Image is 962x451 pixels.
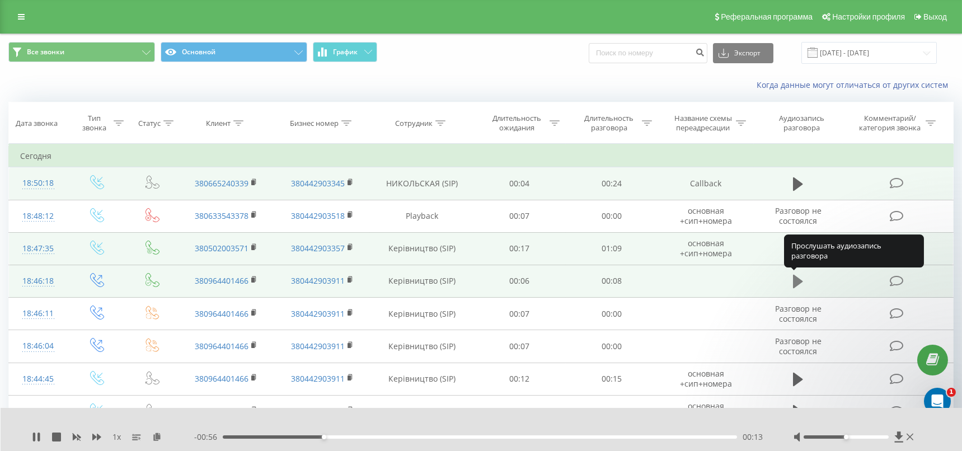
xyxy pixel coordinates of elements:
td: 00:04 [473,167,566,200]
td: Керівництво (SIP) [370,330,473,363]
td: 06:03 [566,395,658,427]
td: 00:08 [566,265,658,297]
div: Тип звонка [78,114,111,133]
td: 00:00 [566,200,658,232]
td: Керівництво (SIP) [370,298,473,330]
iframe: Intercom live chat [924,388,951,415]
a: Когда данные могут отличаться от других систем [757,79,954,90]
div: 18:43:08 [20,401,57,422]
div: 18:46:11 [20,303,57,325]
span: 1 [947,388,956,397]
div: Сотрудник [395,119,433,128]
div: Прослушать аудиозапись разговора [784,234,924,267]
button: Все звонки [8,42,155,62]
div: 18:46:18 [20,270,57,292]
span: Настройки профиля [832,12,905,21]
div: Дата звонка [16,119,58,128]
div: Статус [138,119,161,128]
a: 380964401466 [195,373,248,384]
td: 00:17 [473,232,566,265]
div: 18:47:35 [20,238,57,260]
span: 00:13 [743,431,763,443]
td: 00:12 [473,363,566,395]
div: Accessibility label [322,435,326,439]
span: Реферальная программа [721,12,813,21]
td: основная +сип+номера [658,200,754,232]
span: Разговор не состоялся [775,303,822,324]
td: 00:15 [566,363,658,395]
td: 00:07 [473,298,566,330]
a: 380502003571 [195,243,248,253]
div: 18:44:45 [20,368,57,390]
div: Длительность разговора [579,114,639,133]
button: Экспорт [713,43,773,63]
a: 380442903911 [291,373,345,384]
td: 00:07 [473,200,566,232]
span: Все звонки [27,48,64,57]
td: Callback [658,167,754,200]
a: 380442903911 [291,308,345,319]
td: НИКОЛЬСКАЯ (SIP) [370,167,473,200]
button: Основной [161,42,307,62]
td: 00:00 [566,330,658,363]
td: основная +сип+номера [658,363,754,395]
td: 01:09 [566,232,658,265]
a: 380964401466 [195,308,248,319]
a: 380442903911 [291,275,345,286]
div: 18:48:12 [20,205,57,227]
a: 380665240339 [195,178,248,189]
td: 00:06 [473,265,566,297]
td: 00:25 [473,395,566,427]
div: Бизнес номер [290,119,339,128]
a: 380967857078 [195,406,248,416]
span: - 00:56 [194,431,223,443]
td: Керівництво (SIP) [370,232,473,265]
td: Керівництво (SIP) [370,363,473,395]
td: Playback [370,200,473,232]
div: Название схемы переадресации [673,114,733,133]
td: 00:24 [566,167,658,200]
div: 18:46:04 [20,335,57,357]
a: 380442903357 [291,243,345,253]
div: Комментарий/категория звонка [857,114,923,133]
div: Длительность ожидания [487,114,547,133]
div: 18:50:18 [20,172,57,194]
td: Керівництво (SIP) [370,265,473,297]
td: основная +сип+номера [658,232,754,265]
div: Клиент [206,119,231,128]
a: 380633543378 [195,210,248,221]
div: Аудиозапись разговора [766,114,838,133]
span: Разговор не состоялся [775,336,822,356]
a: 380442903518 [291,210,345,221]
a: 380442903911 [291,341,345,351]
span: Выход [923,12,947,21]
input: Поиск по номеру [589,43,707,63]
div: Accessibility label [844,435,848,439]
td: 00:07 [473,330,566,363]
a: 380964401466 [195,341,248,351]
a: 380964401466 [195,275,248,286]
td: основная +сип+номера [658,395,754,427]
a: 380442992268 [291,406,345,416]
span: График [334,48,358,56]
td: Сегодня [9,145,954,167]
td: НИКОЛЬСКАЯ (SIP) [370,395,473,427]
a: 380442903345 [291,178,345,189]
span: 1 x [112,431,121,443]
span: Разговор не состоялся [775,205,822,226]
td: 00:00 [566,298,658,330]
button: График [313,42,377,62]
